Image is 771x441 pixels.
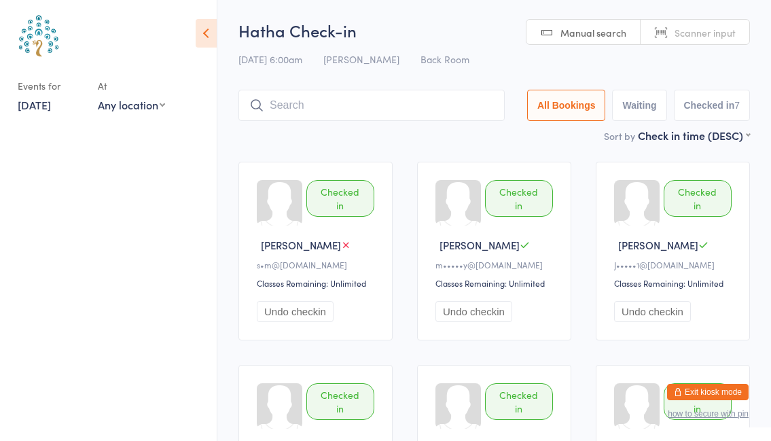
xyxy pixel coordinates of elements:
button: Waiting [612,90,666,121]
button: how to secure with pin [668,409,749,419]
div: At [98,75,165,97]
div: Any location [98,97,165,112]
div: s•m@[DOMAIN_NAME] [257,259,378,270]
div: m•••••y@[DOMAIN_NAME] [435,259,557,270]
div: Checked in [306,180,374,217]
h2: Hatha Check-in [238,19,750,41]
button: Checked in7 [674,90,751,121]
button: Undo checkin [257,301,334,322]
button: Undo checkin [435,301,512,322]
span: Back Room [420,52,469,66]
button: Undo checkin [614,301,691,322]
div: J•••••1@[DOMAIN_NAME] [614,259,736,270]
span: [DATE] 6:00am [238,52,302,66]
div: Checked in [306,383,374,420]
a: [DATE] [18,97,51,112]
span: Scanner input [675,26,736,39]
div: 7 [734,100,740,111]
input: Search [238,90,505,121]
div: Events for [18,75,84,97]
span: [PERSON_NAME] [440,238,520,252]
span: [PERSON_NAME] [261,238,341,252]
button: All Bookings [527,90,606,121]
span: [PERSON_NAME] [323,52,399,66]
div: Classes Remaining: Unlimited [614,277,736,289]
span: Manual search [560,26,626,39]
div: Classes Remaining: Unlimited [435,277,557,289]
button: Exit kiosk mode [667,384,749,400]
div: Check in time (DESC) [638,128,750,143]
div: Checked in [664,383,732,420]
div: Checked in [485,383,553,420]
div: Checked in [485,180,553,217]
span: [PERSON_NAME] [618,238,698,252]
img: Australian School of Meditation & Yoga [14,10,65,61]
div: Checked in [664,180,732,217]
div: Classes Remaining: Unlimited [257,277,378,289]
label: Sort by [604,129,635,143]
